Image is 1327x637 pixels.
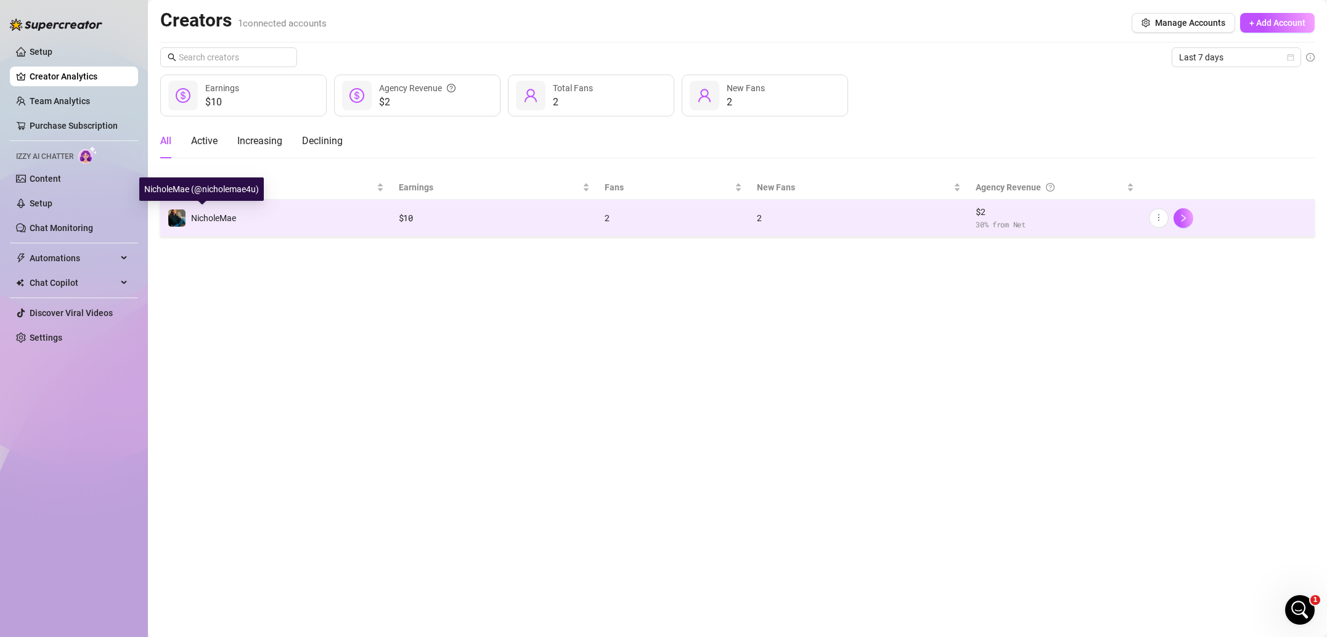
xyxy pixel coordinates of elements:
span: question-circle [1046,181,1055,194]
h2: Creators [160,9,327,32]
button: Help [123,384,185,434]
a: Chat Monitoring [30,223,93,233]
img: AI Chatter [78,146,97,164]
span: search [168,53,176,62]
button: right [1174,208,1193,228]
div: $10 [205,95,239,110]
span: 1 [1310,595,1320,605]
span: Chat Copilot [30,273,117,293]
span: dollar-circle [176,88,190,103]
input: Search creators [179,51,280,64]
span: 1 connected accounts [238,18,327,29]
div: • [DATE] [118,145,152,158]
a: Setup [30,198,52,208]
div: Agency Revenue [379,81,455,95]
span: Last 7 days [1179,48,1294,67]
span: Izzy AI Chatter [16,151,73,163]
span: Messages [68,415,116,424]
span: thunderbolt [16,253,26,263]
span: user [697,88,712,103]
div: Profile image for Tanya [14,133,39,158]
span: Name [168,181,374,194]
span: dollar-circle [349,88,364,103]
button: + Add Account [1240,13,1315,33]
span: Manage Accounts [1155,18,1225,28]
a: Creator Analytics [30,67,128,86]
span: New Fans [727,83,765,93]
img: Profile image for Giselle [14,42,39,67]
div: All [160,134,171,148]
th: Fans [597,176,749,200]
div: Active [191,134,218,148]
span: info-circle [1306,53,1315,62]
span: + Add Account [1249,18,1305,28]
h1: Messages [91,5,158,26]
span: user [523,88,538,103]
span: Total Fans [553,83,593,93]
span: Earnings [399,181,580,194]
div: Declining [302,134,343,148]
img: NicholeMae [168,209,186,227]
img: Chat Copilot [16,278,24,287]
div: [PERSON_NAME] [44,145,115,158]
th: Earnings [391,176,597,200]
div: 2 [757,211,961,225]
span: calendar [1287,54,1294,61]
div: $ 10 [399,211,590,225]
span: Help [144,415,164,424]
span: 30 % from Net [976,219,1134,230]
span: Automations [30,248,117,268]
a: Discover Viral Videos [30,308,113,318]
span: more [1154,213,1163,222]
a: Team Analytics [30,96,90,106]
div: Giselle [44,54,73,67]
img: Ella avatar [18,89,33,103]
span: right [1179,214,1188,222]
th: Name [160,176,391,200]
div: Agency Revenue [976,181,1124,194]
img: Giselle avatar [23,99,38,113]
div: 🌟 Supercreator [41,100,110,113]
img: logo-BBDzfeDw.svg [10,18,102,31]
button: Manage Accounts [1132,13,1235,33]
span: News [204,415,227,424]
div: 2 [605,211,742,225]
div: • [DATE] [112,100,147,113]
span: NicholeMae [191,213,236,223]
iframe: Intercom live chat [1285,595,1315,625]
span: Earnings [205,83,239,93]
div: 2 [727,95,765,110]
div: 2 [553,95,593,110]
span: $ 2 [976,205,1134,219]
a: Settings [30,333,62,343]
span: Home [18,415,43,424]
div: NicholeMae (@nicholemae4u) [139,177,264,201]
span: setting [1141,18,1150,27]
a: Setup [30,47,52,57]
th: New Fans [749,176,968,200]
button: Messages [62,384,123,434]
div: J [12,99,27,113]
div: • 1h ago [75,54,110,67]
span: Fans [605,181,732,194]
span: $2 [379,95,455,110]
span: Get started with the Desktop app ⭐️ [41,88,198,98]
a: Purchase Subscription [30,121,118,131]
span: question-circle [447,81,455,95]
div: Increasing [237,134,282,148]
a: Content [30,174,61,184]
span: New Fans [757,181,951,194]
button: News [185,384,247,434]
